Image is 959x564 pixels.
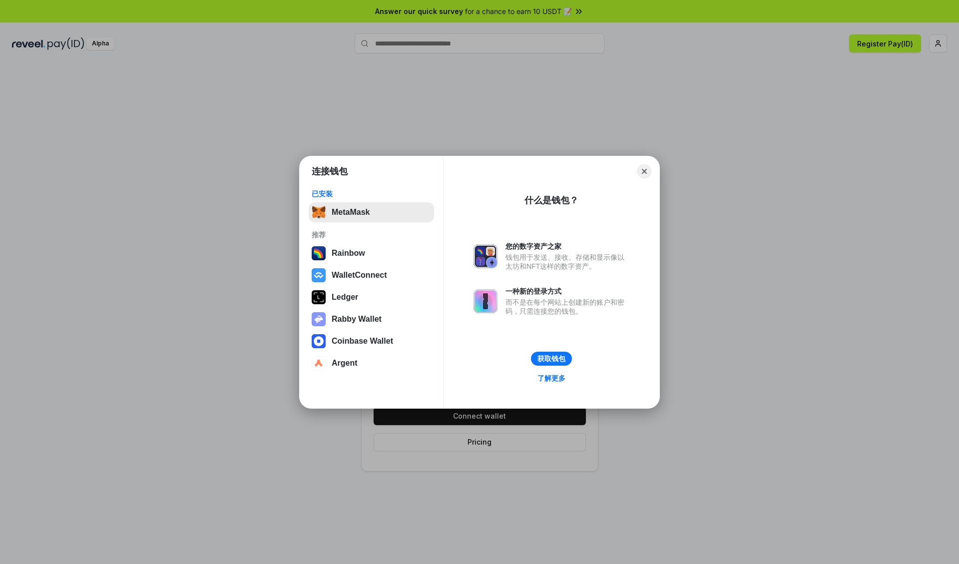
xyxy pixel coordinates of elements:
[309,309,434,329] button: Rabby Wallet
[505,242,629,251] div: 您的数字资产之家
[531,352,572,366] button: 获取钱包
[312,356,326,370] img: svg+xml,%3Csvg%20width%3D%2228%22%20height%3D%2228%22%20viewBox%3D%220%200%2028%2028%22%20fill%3D...
[505,287,629,296] div: 一种新的登录方式
[537,354,565,363] div: 获取钱包
[332,359,358,368] div: Argent
[332,271,387,280] div: WalletConnect
[312,312,326,326] img: svg+xml,%3Csvg%20xmlns%3D%22http%3A%2F%2Fwww.w3.org%2F2000%2Fsvg%22%20fill%3D%22none%22%20viewBox...
[309,243,434,263] button: Rainbow
[312,189,431,198] div: 已安装
[505,253,629,271] div: 钱包用于发送、接收、存储和显示像以太坊和NFT这样的数字资产。
[309,287,434,307] button: Ledger
[474,289,497,313] img: svg+xml,%3Csvg%20xmlns%3D%22http%3A%2F%2Fwww.w3.org%2F2000%2Fsvg%22%20fill%3D%22none%22%20viewBox...
[309,353,434,373] button: Argent
[537,374,565,383] div: 了解更多
[312,205,326,219] img: svg+xml,%3Csvg%20fill%3D%22none%22%20height%3D%2233%22%20viewBox%3D%220%200%2035%2033%22%20width%...
[474,244,497,268] img: svg+xml,%3Csvg%20xmlns%3D%22http%3A%2F%2Fwww.w3.org%2F2000%2Fsvg%22%20fill%3D%22none%22%20viewBox...
[531,372,571,385] a: 了解更多
[524,194,578,206] div: 什么是钱包？
[309,202,434,222] button: MetaMask
[332,315,382,324] div: Rabby Wallet
[505,298,629,316] div: 而不是在每个网站上创建新的账户和密码，只需连接您的钱包。
[312,165,348,177] h1: 连接钱包
[332,249,365,258] div: Rainbow
[309,265,434,285] button: WalletConnect
[332,208,370,217] div: MetaMask
[312,246,326,260] img: svg+xml,%3Csvg%20width%3D%22120%22%20height%3D%22120%22%20viewBox%3D%220%200%20120%20120%22%20fil...
[312,268,326,282] img: svg+xml,%3Csvg%20width%3D%2228%22%20height%3D%2228%22%20viewBox%3D%220%200%2028%2028%22%20fill%3D...
[312,334,326,348] img: svg+xml,%3Csvg%20width%3D%2228%22%20height%3D%2228%22%20viewBox%3D%220%200%2028%2028%22%20fill%3D...
[312,230,431,239] div: 推荐
[312,290,326,304] img: svg+xml,%3Csvg%20xmlns%3D%22http%3A%2F%2Fwww.w3.org%2F2000%2Fsvg%22%20width%3D%2228%22%20height%3...
[332,293,358,302] div: Ledger
[637,164,651,178] button: Close
[309,331,434,351] button: Coinbase Wallet
[332,337,393,346] div: Coinbase Wallet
